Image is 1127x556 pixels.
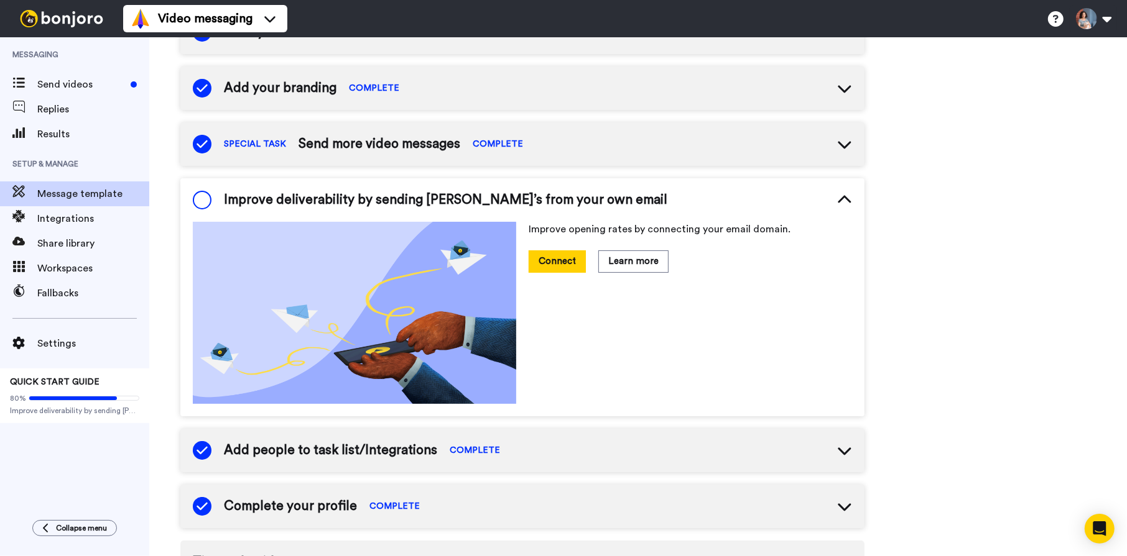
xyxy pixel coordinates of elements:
span: Workspaces [37,261,149,276]
span: COMPLETE [369,500,420,513]
span: SPECIAL TASK [224,138,286,150]
span: Improve deliverability by sending [PERSON_NAME]’s from your own email [10,406,139,416]
span: Complete your profile [224,497,357,516]
div: Open Intercom Messenger [1085,514,1115,544]
img: dd6c8a9f1ed48e0e95fda52f1ebb0ebe.png [193,222,516,404]
span: Send more video messages [299,135,460,153]
span: Integrations [37,211,149,226]
span: QUICK START GUIDE [10,378,100,386]
button: Collapse menu [32,520,117,536]
span: Message template [37,186,149,201]
span: 80% [10,393,26,403]
p: Improve opening rates by connecting your email domain. [529,222,852,237]
button: Connect [529,250,586,272]
span: Results [37,127,149,142]
span: Replies [37,102,149,117]
span: Improve deliverability by sending [PERSON_NAME]’s from your own email [224,191,667,209]
img: bj-logo-header-white.svg [15,10,108,27]
span: Settings [37,336,149,351]
span: Share library [37,236,149,251]
img: vm-color.svg [131,9,151,29]
span: Video messaging [158,10,253,27]
span: Add people to task list/Integrations [224,441,437,460]
span: COMPLETE [473,138,523,150]
span: Fallbacks [37,286,149,301]
span: Send videos [37,77,126,92]
span: Collapse menu [56,523,107,533]
button: Learn more [598,250,669,272]
span: COMPLETE [450,444,500,457]
span: COMPLETE [349,82,399,94]
span: Add your branding [224,79,336,98]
